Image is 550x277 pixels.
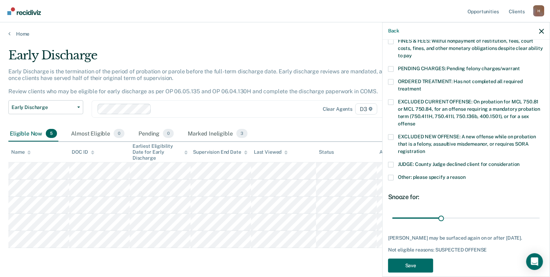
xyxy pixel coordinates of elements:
[319,149,334,155] div: Status
[533,5,544,16] button: Profile dropdown button
[323,106,352,112] div: Clear agents
[533,5,544,16] div: H
[236,129,248,138] span: 3
[398,134,536,154] span: EXCLUDED NEW OFFENSE: A new offense while on probation that is a felony, assaultive misdemeanor, ...
[193,149,248,155] div: Supervision End Date
[72,149,94,155] div: DOC ID
[8,31,542,37] a: Home
[398,38,543,58] span: FINES & FEES: Willful nonpayment of restitution, fees, court costs, fines, and other monetary obl...
[398,174,466,180] span: Other: please specify a reason
[398,79,523,92] span: ORDERED TREATMENT: Has not completed all required treatment
[388,193,544,201] div: Snooze for:
[7,7,41,15] img: Recidiviz
[388,28,399,34] button: Back
[398,66,520,71] span: PENDING CHARGES: Pending felony charges/warrant
[526,253,543,270] div: Open Intercom Messenger
[46,129,57,138] span: 5
[8,48,421,68] div: Early Discharge
[355,103,377,115] span: D3
[186,126,249,141] div: Marked Ineligible
[388,258,433,273] button: Save
[12,104,74,110] span: Early Discharge
[11,149,31,155] div: Name
[163,129,174,138] span: 0
[8,126,58,141] div: Eligible Now
[388,235,544,241] div: [PERSON_NAME] may be surfaced again on or after [DATE].
[380,149,413,155] div: Assigned to
[137,126,175,141] div: Pending
[114,129,124,138] span: 0
[133,143,188,161] div: Earliest Eligibility Date for Early Discharge
[388,247,544,253] div: Not eligible reasons: SUSPECTED OFFENSE
[70,126,126,141] div: Almost Eligible
[8,68,410,95] p: Early Discharge is the termination of the period of probation or parole before the full-term disc...
[398,161,520,167] span: JUDGE: County Judge declined client for consideration
[398,99,540,126] span: EXCLUDED CURRENT OFFENSE: On probation for MCL 750.81 or MCL 750.84, for an offense requiring a m...
[254,149,288,155] div: Last Viewed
